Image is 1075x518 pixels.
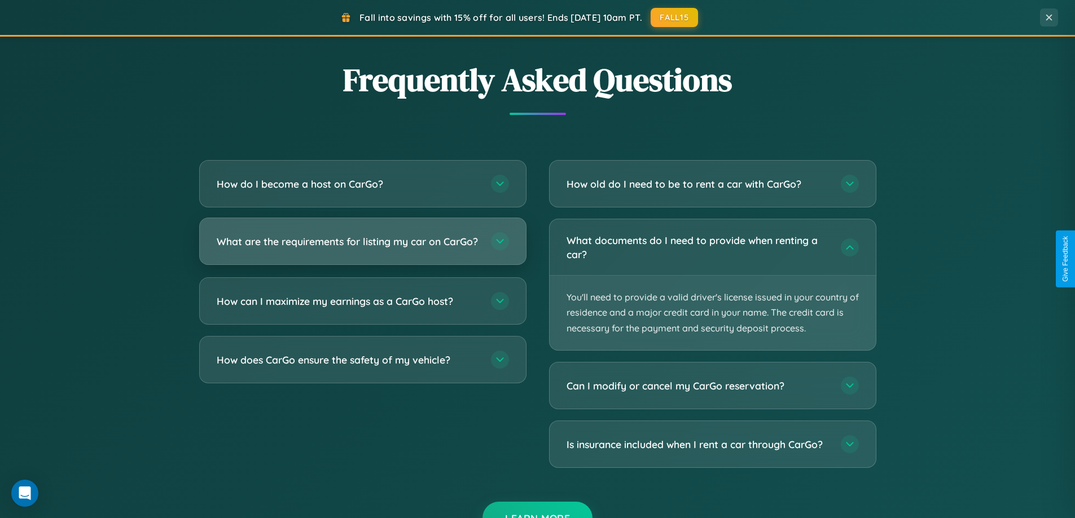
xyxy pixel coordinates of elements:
div: Open Intercom Messenger [11,480,38,507]
h3: What are the requirements for listing my car on CarGo? [217,234,480,249]
h3: Is insurance included when I rent a car through CarGo? [567,437,830,451]
h3: How can I maximize my earnings as a CarGo host? [217,294,480,308]
span: Fall into savings with 15% off for all users! Ends [DATE] 10am PT. [359,12,642,23]
p: You'll need to provide a valid driver's license issued in your country of residence and a major c... [550,276,876,350]
div: Give Feedback [1061,236,1069,282]
h3: How old do I need to be to rent a car with CarGo? [567,177,830,191]
h3: How does CarGo ensure the safety of my vehicle? [217,353,480,367]
button: FALL15 [651,8,698,27]
h3: How do I become a host on CarGo? [217,177,480,191]
h3: What documents do I need to provide when renting a car? [567,233,830,261]
h3: Can I modify or cancel my CarGo reservation? [567,379,830,393]
h2: Frequently Asked Questions [199,58,876,101]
